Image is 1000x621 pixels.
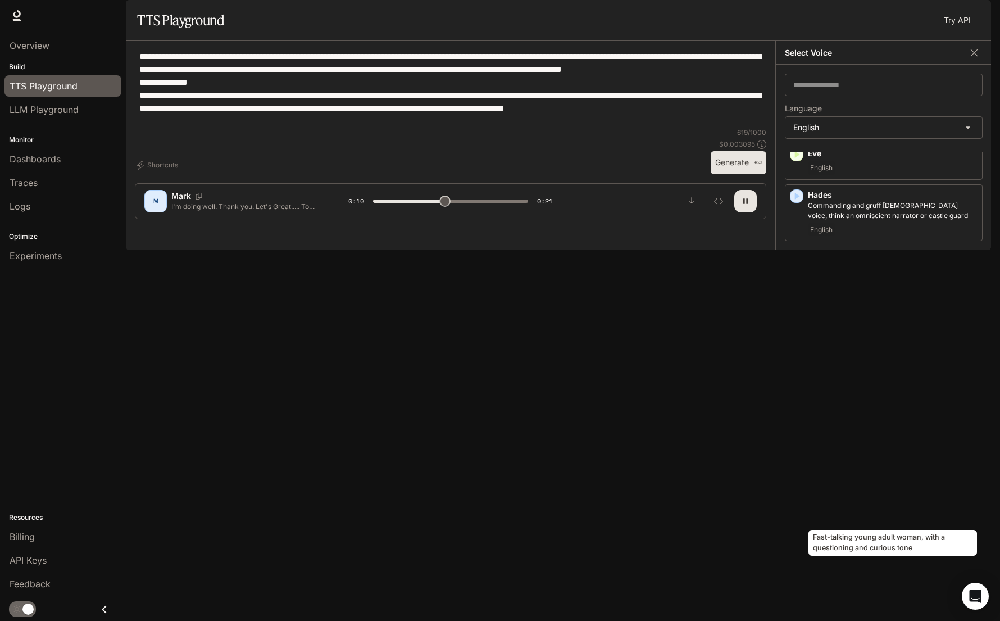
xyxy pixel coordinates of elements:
[808,201,978,221] p: Commanding and gruff male voice, think an omniscient narrator or castle guard
[147,192,165,210] div: M
[537,196,553,207] span: 0:21
[808,161,835,175] span: English
[348,196,364,207] span: 0:10
[808,148,978,159] p: Eve
[711,151,766,174] button: Generate⌘⏎
[707,190,730,212] button: Inspect
[808,223,835,237] span: English
[808,189,978,201] p: Hades
[785,117,982,138] div: English
[137,9,224,31] h1: TTS Playground
[171,191,191,202] p: Mark
[191,193,207,200] button: Copy Voice ID
[785,105,822,112] p: Language
[171,202,321,211] p: I'm doing well. Thank you. Let's Great..... To start, could you walk me through your journey from...
[808,530,977,556] div: Fast-talking young adult woman, with a questioning and curious tone
[939,9,975,31] a: Try API
[135,156,183,174] button: Shortcuts
[753,160,762,166] p: ⌘⏎
[680,190,703,212] button: Download audio
[962,583,989,610] div: Open Intercom Messenger
[737,128,766,137] p: 619 / 1000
